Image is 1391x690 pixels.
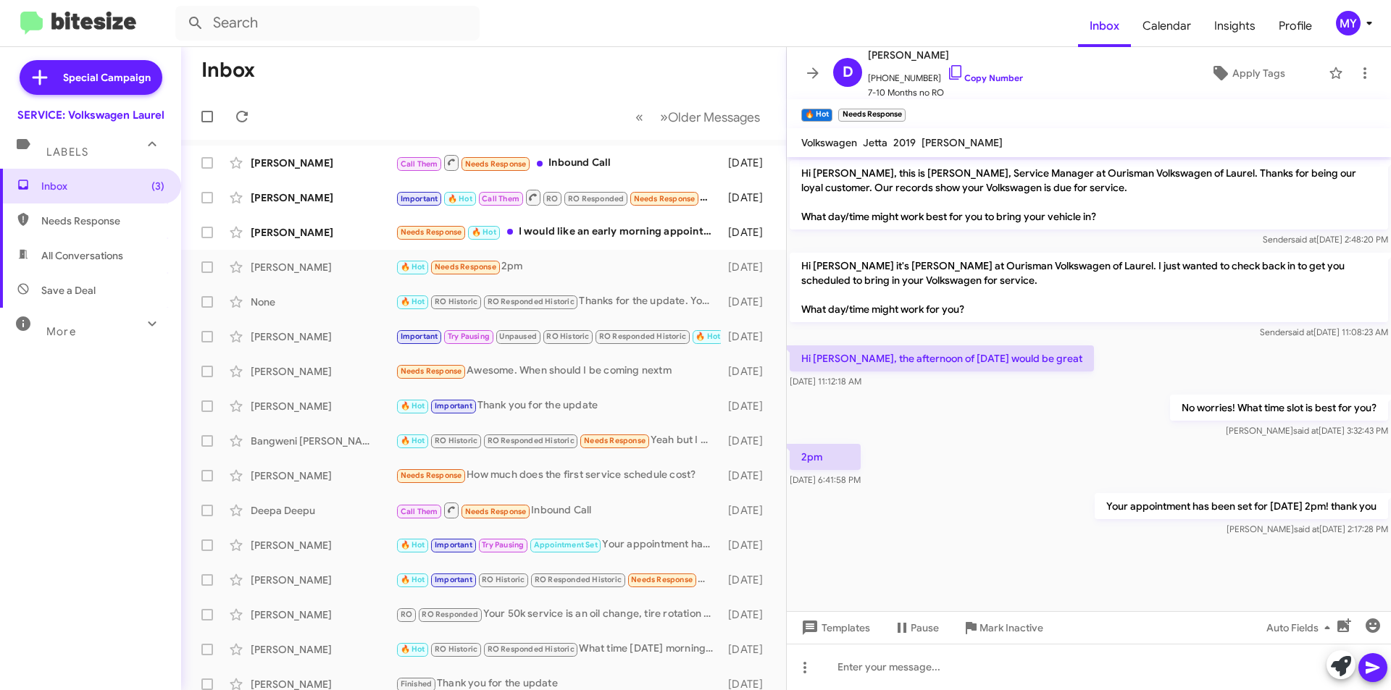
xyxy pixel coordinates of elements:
span: RO Responded Historic [535,575,622,584]
span: 🔥 Hot [472,227,496,237]
div: [PERSON_NAME] [251,538,396,552]
span: RO Historic [435,297,477,306]
span: Needs Response [435,262,496,272]
input: Search [175,6,480,41]
div: [PERSON_NAME] [251,260,396,274]
div: [DATE] [721,225,774,240]
div: [PERSON_NAME] [251,190,396,205]
span: (3) [151,179,164,193]
span: Auto Fields [1266,615,1336,641]
span: [PERSON_NAME] [922,136,1003,149]
nav: Page navigation example [627,102,769,132]
span: Important [401,194,438,203]
div: [PERSON_NAME] [251,573,396,587]
span: RO Responded Historic [488,297,575,306]
p: Hi [PERSON_NAME], this is [PERSON_NAME], Service Manager at Ourisman Volkswagen of Laurel. Thanks... [790,160,1388,230]
span: 🔥 Hot [401,540,425,550]
div: [PERSON_NAME] [251,156,396,170]
span: 🔥 Hot [401,262,425,272]
div: Your appointment has been set for [DATE] 8:30 am! Thank you [396,537,721,553]
p: No worries! What time slot is best for you? [1170,395,1388,421]
span: Insights [1203,5,1267,47]
div: [DATE] [721,399,774,413]
button: Apply Tags [1173,60,1321,86]
span: Save a Deal [41,283,96,298]
span: Needs Response [465,159,527,169]
a: Inbox [1078,5,1131,47]
span: 2019 [893,136,916,149]
a: Calendar [1131,5,1203,47]
div: [DATE] [721,434,774,448]
div: Awesome. When should I be coming nextm [396,363,721,379]
span: Needs Response [401,227,462,237]
span: RO Responded Historic [599,332,686,341]
span: 🔥 Hot [401,644,425,654]
span: [PERSON_NAME] [DATE] 3:32:43 PM [1226,425,1388,436]
span: RO Historic [435,436,477,445]
div: The car is being towed to you this morning [396,188,721,206]
div: I would like an early morning appointment [396,224,721,240]
p: 2pm [790,444,861,470]
div: [DATE] [721,260,774,274]
div: [PERSON_NAME] [251,607,396,622]
span: Try Pausing [448,332,490,341]
span: [DATE] 6:41:58 PM [790,474,861,485]
p: Your appointment has been set for [DATE] 2pm! thank you [1095,493,1388,519]
div: ​👍​ to “ Thank you for the update ” [396,571,721,588]
span: Call Them [401,159,438,169]
small: 🔥 Hot [801,109,832,122]
span: Older Messages [668,109,760,125]
span: Needs Response [41,214,164,228]
span: 🔥 Hot [695,332,720,341]
span: 🔥 Hot [401,575,425,584]
span: Appointment Set [534,540,598,550]
span: said at [1291,234,1316,245]
span: Important [401,332,438,341]
small: Needs Response [838,109,905,122]
span: RO Responded [422,610,477,619]
div: Inbound Call [396,153,721,172]
span: All Conversations [41,248,123,263]
span: Pause [911,615,939,641]
span: Inbox [41,179,164,193]
div: [DATE] [721,573,774,587]
div: [PERSON_NAME] [251,642,396,657]
div: [DATE] [721,156,774,170]
div: [PERSON_NAME] [251,364,396,379]
span: RO Historic [546,332,589,341]
span: Important [435,401,472,411]
span: Call Them [401,507,438,516]
div: [DATE] [721,538,774,552]
div: [DATE] [721,190,774,205]
div: [PERSON_NAME] [251,399,396,413]
p: Hi [PERSON_NAME] it's [PERSON_NAME] at Ourisman Volkswagen of Laurel. I just wanted to check back... [790,253,1388,322]
div: How much does the first service schedule cost? [396,467,721,484]
div: [PERSON_NAME] [251,468,396,483]
button: Pause [882,615,951,641]
span: Apply Tags [1232,60,1285,86]
div: [DATE] [721,295,774,309]
span: Needs Response [584,436,646,445]
span: Sender [DATE] 2:48:20 PM [1263,234,1388,245]
p: Hi [PERSON_NAME], the afternoon of [DATE] would be great [790,345,1094,371]
div: None [251,295,396,309]
div: No worries! Please disregard this message. Thank you for the update! [396,328,721,345]
span: RO [546,194,558,203]
div: [DATE] [721,642,774,657]
span: Important [435,540,472,550]
div: SERVICE: Volkswagen Laurel [17,108,164,122]
button: MY [1324,11,1375,35]
span: 7-10 Months no RO [868,85,1023,100]
div: Yeah but I don't want to pay for it [396,432,721,449]
h1: Inbox [201,59,255,82]
div: Deepa Deepu [251,503,396,518]
div: Bangweni [PERSON_NAME] [251,434,396,448]
div: 2pm [396,258,721,275]
a: Copy Number [947,72,1023,83]
span: D [843,61,853,84]
span: Sender [DATE] 11:08:23 AM [1260,327,1388,337]
button: Previous [627,102,652,132]
div: [DATE] [721,503,774,518]
span: [PHONE_NUMBER] [868,64,1023,85]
